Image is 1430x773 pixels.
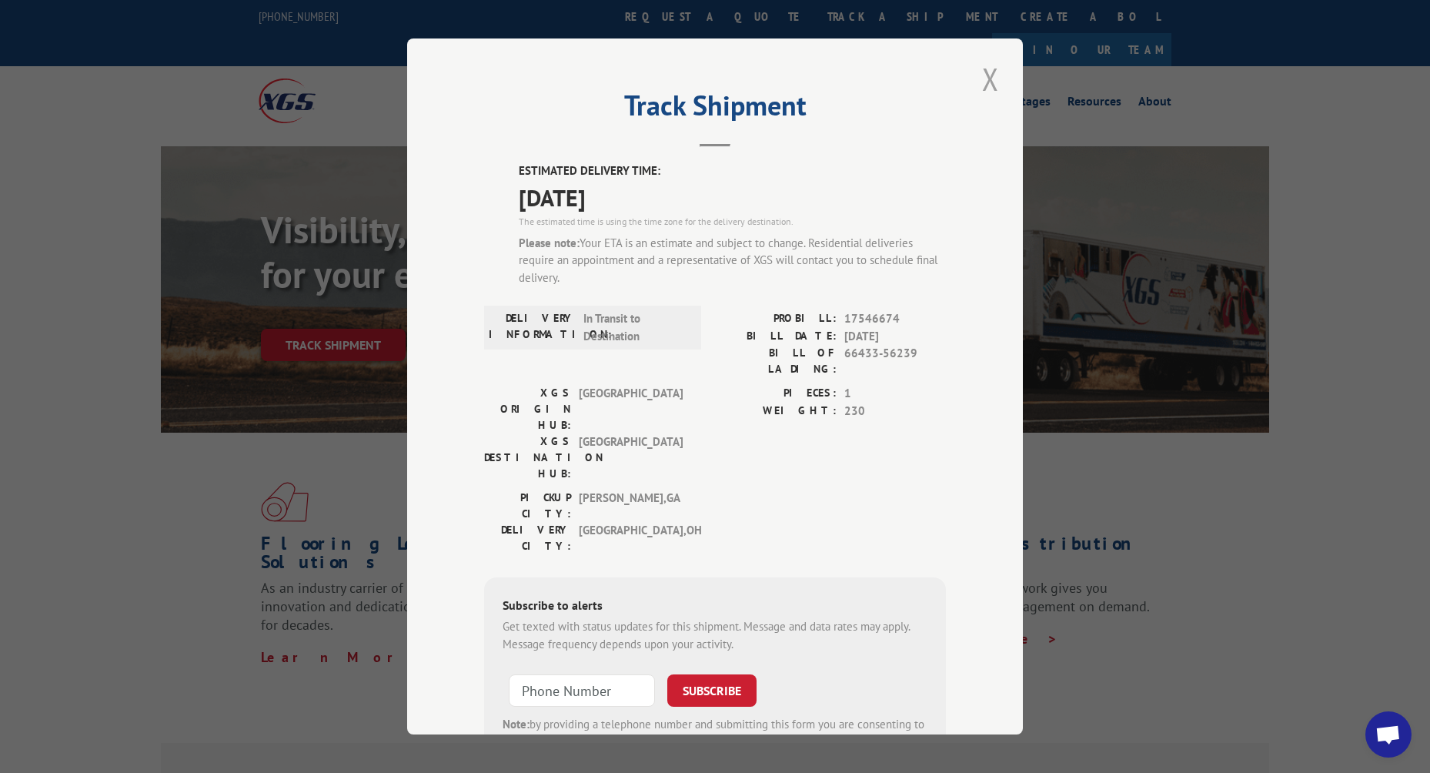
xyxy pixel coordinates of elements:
[484,95,946,124] h2: Track Shipment
[519,162,946,180] label: ESTIMATED DELIVERY TIME:
[519,235,946,287] div: Your ETA is an estimate and subject to change. Residential deliveries require an appointment and ...
[484,385,571,433] label: XGS ORIGIN HUB:
[579,490,683,522] span: [PERSON_NAME] , GA
[715,385,837,403] label: PIECES:
[715,403,837,420] label: WEIGHT:
[977,58,1004,100] button: Close modal
[667,674,757,707] button: SUBSCRIBE
[519,236,580,250] strong: Please note:
[503,717,530,731] strong: Note:
[489,310,576,345] label: DELIVERY INFORMATION:
[484,522,571,554] label: DELIVERY CITY:
[844,403,946,420] span: 230
[844,328,946,346] span: [DATE]
[715,345,837,377] label: BILL OF LADING:
[484,490,571,522] label: PICKUP CITY:
[844,385,946,403] span: 1
[844,310,946,328] span: 17546674
[503,596,927,618] div: Subscribe to alerts
[583,310,687,345] span: In Transit to Destination
[519,180,946,215] span: [DATE]
[1365,711,1412,758] a: Open chat
[579,385,683,433] span: [GEOGRAPHIC_DATA]
[503,618,927,653] div: Get texted with status updates for this shipment. Message and data rates may apply. Message frequ...
[503,716,927,768] div: by providing a telephone number and submitting this form you are consenting to be contacted by SM...
[509,674,655,707] input: Phone Number
[519,215,946,229] div: The estimated time is using the time zone for the delivery destination.
[715,328,837,346] label: BILL DATE:
[579,522,683,554] span: [GEOGRAPHIC_DATA] , OH
[844,345,946,377] span: 66433-56239
[715,310,837,328] label: PROBILL:
[484,433,571,482] label: XGS DESTINATION HUB:
[579,433,683,482] span: [GEOGRAPHIC_DATA]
